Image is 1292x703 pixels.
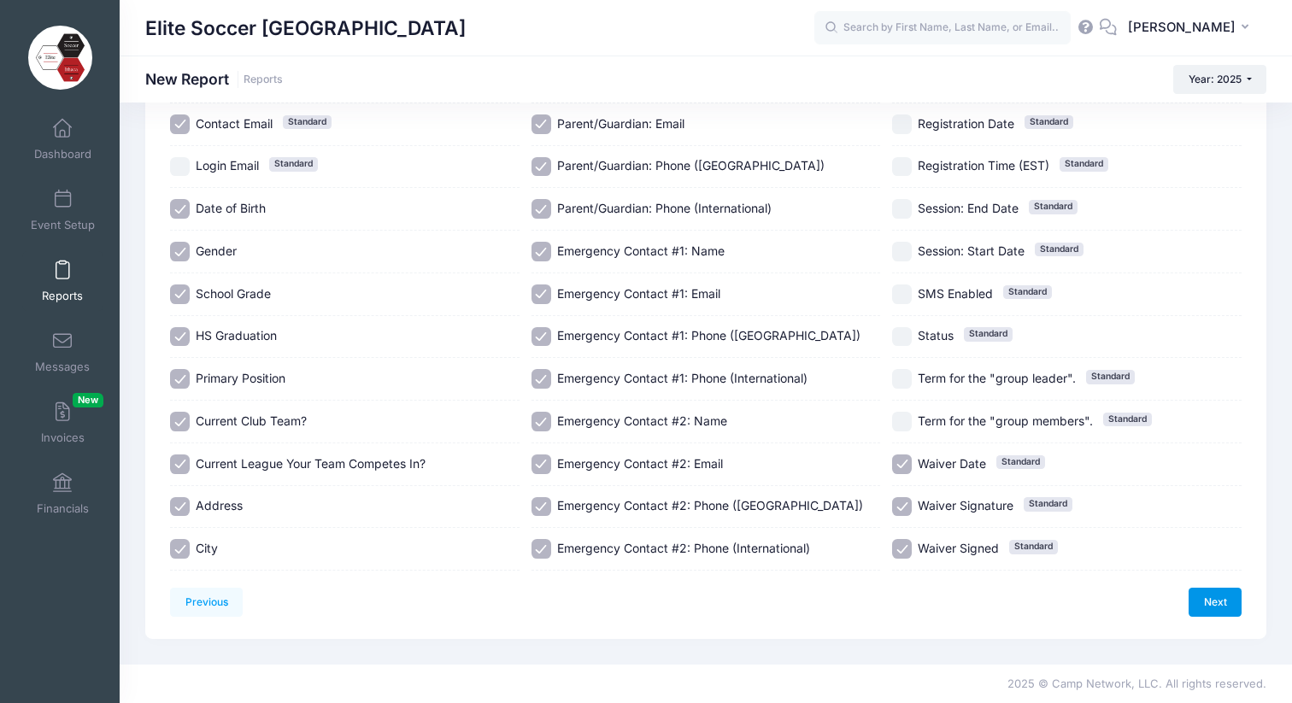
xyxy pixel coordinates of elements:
[1086,370,1135,384] span: Standard
[557,116,684,131] span: Parent/Guardian: Email
[892,497,912,517] input: Waiver SignatureStandard
[170,199,190,219] input: Date of Birth
[22,464,103,524] a: Financials
[41,431,85,445] span: Invoices
[1035,243,1084,256] span: Standard
[531,157,551,177] input: Parent/Guardian: Phone ([GEOGRAPHIC_DATA])
[964,327,1013,341] span: Standard
[196,201,266,215] span: Date of Birth
[918,456,986,471] span: Waiver Date
[557,371,807,385] span: Emergency Contact #1: Phone (International)
[170,327,190,347] input: HS Graduation
[170,588,243,617] a: Previous
[918,286,993,301] span: SMS Enabled
[196,158,259,173] span: Login Email
[557,286,720,301] span: Emergency Contact #1: Email
[531,454,551,474] input: Emergency Contact #2: Email
[170,369,190,389] input: Primary Position
[37,501,89,516] span: Financials
[814,11,1071,45] input: Search by First Name, Last Name, or Email...
[918,413,1093,428] span: Term for the "group members".
[918,158,1049,173] span: Registration Time (EST)
[42,289,83,303] span: Reports
[196,541,218,555] span: City
[918,328,954,343] span: Status
[145,70,283,88] h1: New Report
[170,114,190,134] input: Contact EmailStandard
[1060,157,1108,171] span: Standard
[170,412,190,431] input: Current Club Team?
[28,26,92,90] img: Elite Soccer Ithaca
[196,116,273,131] span: Contact Email
[196,286,271,301] span: School Grade
[196,498,243,513] span: Address
[892,412,912,431] input: Term for the "group members".Standard
[557,498,863,513] span: Emergency Contact #2: Phone ([GEOGRAPHIC_DATA])
[892,327,912,347] input: StatusStandard
[196,456,426,471] span: Current League Your Team Competes In?
[22,109,103,169] a: Dashboard
[531,497,551,517] input: Emergency Contact #2: Phone ([GEOGRAPHIC_DATA])
[531,327,551,347] input: Emergency Contact #1: Phone ([GEOGRAPHIC_DATA])
[892,369,912,389] input: Term for the "group leader".Standard
[1029,200,1078,214] span: Standard
[22,251,103,311] a: Reports
[531,199,551,219] input: Parent/Guardian: Phone (International)
[557,413,727,428] span: Emergency Contact #2: Name
[34,147,91,161] span: Dashboard
[557,456,723,471] span: Emergency Contact #2: Email
[196,413,307,428] span: Current Club Team?
[531,284,551,304] input: Emergency Contact #1: Email
[196,243,237,258] span: Gender
[531,369,551,389] input: Emergency Contact #1: Phone (International)
[531,539,551,559] input: Emergency Contact #2: Phone (International)
[170,157,190,177] input: Login EmailStandard
[1173,65,1266,94] button: Year: 2025
[170,242,190,261] input: Gender
[22,180,103,240] a: Event Setup
[1117,9,1266,48] button: [PERSON_NAME]
[531,242,551,261] input: Emergency Contact #1: Name
[1189,73,1242,85] span: Year: 2025
[1024,497,1072,511] span: Standard
[269,157,318,171] span: Standard
[892,539,912,559] input: Waiver SignedStandard
[22,322,103,382] a: Messages
[31,218,95,232] span: Event Setup
[1189,588,1242,617] a: Next
[996,455,1045,469] span: Standard
[918,541,999,555] span: Waiver Signed
[557,243,725,258] span: Emergency Contact #1: Name
[918,498,1013,513] span: Waiver Signature
[892,284,912,304] input: SMS EnabledStandard
[170,497,190,517] input: Address
[196,328,277,343] span: HS Graduation
[892,199,912,219] input: Session: End DateStandard
[557,328,860,343] span: Emergency Contact #1: Phone ([GEOGRAPHIC_DATA])
[892,242,912,261] input: Session: Start DateStandard
[892,454,912,474] input: Waiver DateStandard
[1009,540,1058,554] span: Standard
[1103,413,1152,426] span: Standard
[145,9,466,48] h1: Elite Soccer [GEOGRAPHIC_DATA]
[918,371,1076,385] span: Term for the "group leader".
[557,201,772,215] span: Parent/Guardian: Phone (International)
[22,393,103,453] a: InvoicesNew
[531,114,551,134] input: Parent/Guardian: Email
[73,393,103,407] span: New
[1128,18,1236,37] span: [PERSON_NAME]
[918,243,1025,258] span: Session: Start Date
[244,73,283,86] a: Reports
[35,360,90,374] span: Messages
[170,284,190,304] input: School Grade
[892,157,912,177] input: Registration Time (EST)Standard
[1007,677,1266,690] span: 2025 © Camp Network, LLC. All rights reserved.
[918,116,1014,131] span: Registration Date
[557,541,810,555] span: Emergency Contact #2: Phone (International)
[170,539,190,559] input: City
[1025,115,1073,129] span: Standard
[196,371,285,385] span: Primary Position
[557,158,825,173] span: Parent/Guardian: Phone ([GEOGRAPHIC_DATA])
[283,115,332,129] span: Standard
[1003,285,1052,299] span: Standard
